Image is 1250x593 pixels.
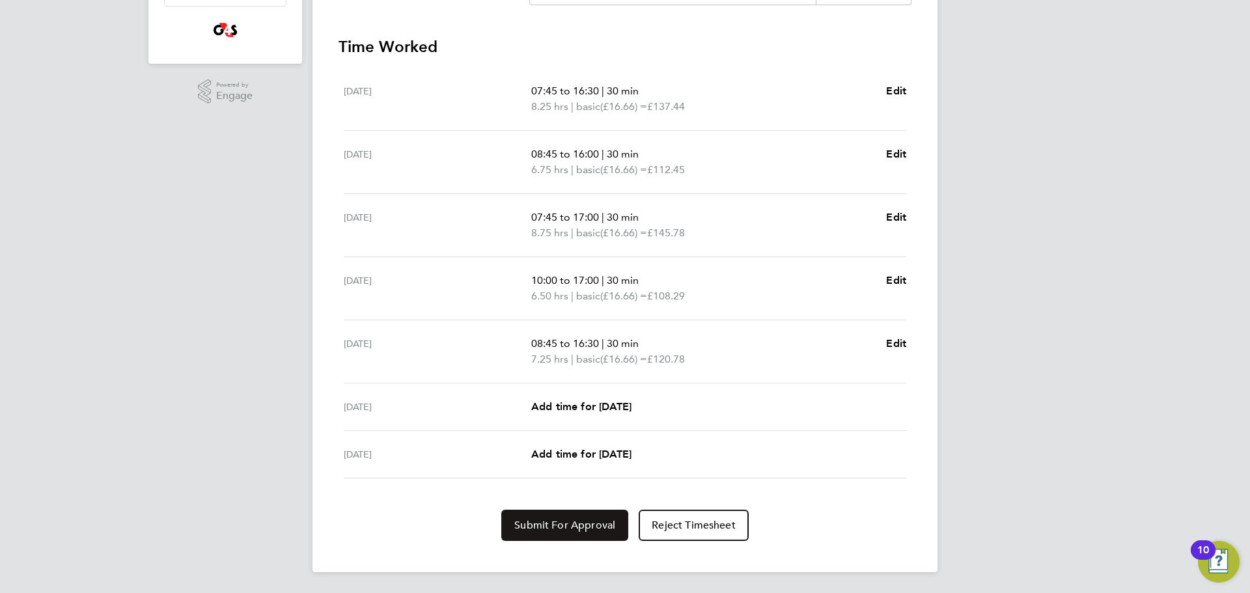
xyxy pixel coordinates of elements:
[576,162,600,178] span: basic
[531,448,632,460] span: Add time for [DATE]
[647,100,685,113] span: £137.44
[886,146,906,162] a: Edit
[216,90,253,102] span: Engage
[531,400,632,413] span: Add time for [DATE]
[344,447,531,462] div: [DATE]
[531,227,568,239] span: 8.75 hrs
[652,519,736,532] span: Reject Timesheet
[602,274,604,286] span: |
[210,20,241,40] img: g4s4-logo-retina.png
[576,352,600,367] span: basic
[531,163,568,176] span: 6.75 hrs
[571,100,574,113] span: |
[576,225,600,241] span: basic
[576,288,600,304] span: basic
[344,273,531,304] div: [DATE]
[344,83,531,115] div: [DATE]
[886,336,906,352] a: Edit
[571,163,574,176] span: |
[531,148,599,160] span: 08:45 to 16:00
[607,85,639,97] span: 30 min
[576,99,600,115] span: basic
[600,290,647,302] span: (£16.66) =
[647,227,685,239] span: £145.78
[531,290,568,302] span: 6.50 hrs
[531,274,599,286] span: 10:00 to 17:00
[886,211,906,223] span: Edit
[531,211,599,223] span: 07:45 to 17:00
[886,210,906,225] a: Edit
[531,399,632,415] a: Add time for [DATE]
[531,447,632,462] a: Add time for [DATE]
[602,211,604,223] span: |
[344,210,531,241] div: [DATE]
[600,353,647,365] span: (£16.66) =
[600,227,647,239] span: (£16.66) =
[602,337,604,350] span: |
[647,353,685,365] span: £120.78
[600,100,647,113] span: (£16.66) =
[339,36,911,57] h3: Time Worked
[886,337,906,350] span: Edit
[531,85,599,97] span: 07:45 to 16:30
[531,100,568,113] span: 8.25 hrs
[1198,541,1240,583] button: Open Resource Center, 10 new notifications
[600,163,647,176] span: (£16.66) =
[344,146,531,178] div: [DATE]
[886,83,906,99] a: Edit
[886,274,906,286] span: Edit
[607,211,639,223] span: 30 min
[607,274,639,286] span: 30 min
[571,353,574,365] span: |
[514,519,615,532] span: Submit For Approval
[571,290,574,302] span: |
[647,163,685,176] span: £112.45
[344,336,531,367] div: [DATE]
[639,510,749,541] button: Reject Timesheet
[531,353,568,365] span: 7.25 hrs
[607,337,639,350] span: 30 min
[607,148,639,160] span: 30 min
[886,148,906,160] span: Edit
[198,79,253,104] a: Powered byEngage
[531,337,599,350] span: 08:45 to 16:30
[602,148,604,160] span: |
[602,85,604,97] span: |
[886,85,906,97] span: Edit
[164,20,286,40] a: Go to home page
[344,399,531,415] div: [DATE]
[647,290,685,302] span: £108.29
[886,273,906,288] a: Edit
[571,227,574,239] span: |
[501,510,628,541] button: Submit For Approval
[1197,550,1209,567] div: 10
[216,79,253,90] span: Powered by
